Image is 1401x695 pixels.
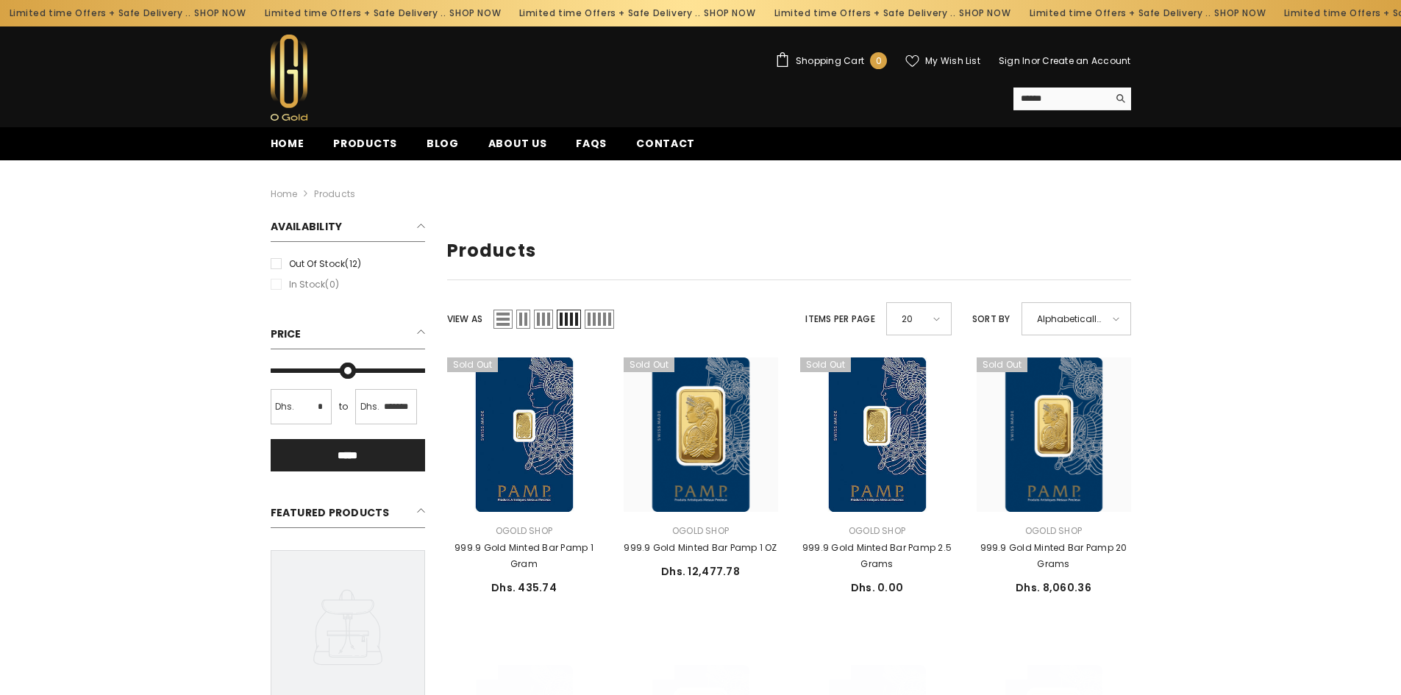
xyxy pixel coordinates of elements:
[702,5,753,21] a: SHOP NOW
[345,257,361,270] span: (12)
[886,302,952,335] div: 20
[557,310,581,329] span: Grid 4
[672,524,729,537] a: Ogold Shop
[507,1,763,25] div: Limited time Offers + Safe Delivery ..
[314,188,355,200] a: Products
[775,52,887,69] a: Shopping Cart
[1025,524,1082,537] a: Ogold Shop
[318,135,412,160] a: Products
[474,135,562,160] a: About us
[1013,88,1131,110] summary: Search
[360,399,380,415] span: Dhs.
[762,1,1017,25] div: Limited time Offers + Safe Delivery ..
[999,54,1031,67] a: Sign In
[271,160,1131,207] nav: breadcrumbs
[275,399,295,415] span: Dhs.
[1037,308,1102,329] span: Alphabetically, A-Z
[796,57,864,65] span: Shopping Cart
[271,256,425,272] label: Out of stock
[412,135,474,160] a: Blog
[1017,1,1272,25] div: Limited time Offers + Safe Delivery ..
[271,327,302,341] span: Price
[661,564,740,579] span: Dhs. 12,477.78
[256,135,319,160] a: Home
[446,5,498,21] a: SHOP NOW
[624,357,675,372] span: Sold out
[805,311,874,327] label: Items per page
[333,136,397,151] span: Products
[488,136,547,151] span: About us
[624,357,778,512] a: 999.9 Gold Minted Bar Pamp 1 OZ
[624,665,675,680] span: Sold out
[1211,5,1263,21] a: SHOP NOW
[624,540,778,556] a: 999.9 Gold Minted Bar Pamp 1 OZ
[849,524,905,537] a: Ogold Shop
[271,219,343,234] span: Availability
[876,53,882,69] span: 0
[800,357,955,512] a: 999.9 Gold Minted Bar Pamp 2.5 Grams
[271,501,425,528] h2: Featured Products
[271,35,307,121] img: Ogold Shop
[800,665,852,680] span: Sold out
[800,540,955,572] a: 999.9 Gold Minted Bar Pamp 2.5 Grams
[1031,54,1040,67] span: or
[800,357,852,372] span: Sold out
[576,136,607,151] span: FAQs
[977,357,1131,512] a: 999.9 Gold Minted Bar Pamp 20 Grams
[192,5,243,21] a: SHOP NOW
[1108,88,1131,110] button: Search
[271,136,304,151] span: Home
[447,311,483,327] label: View as
[493,310,513,329] span: List
[977,357,1028,372] span: Sold out
[977,665,1028,680] span: Sold out
[447,540,602,572] a: 999.9 Gold Minted Bar Pamp 1 Gram
[447,240,1131,262] h1: Products
[271,186,298,202] a: Home
[561,135,621,160] a: FAQs
[427,136,459,151] span: Blog
[1022,302,1131,335] div: Alphabetically, A-Z
[925,57,980,65] span: My Wish List
[905,54,980,68] a: My Wish List
[1016,580,1091,595] span: Dhs. 8,060.36
[447,357,602,512] a: 999.9 Gold Minted Bar Pamp 1 Gram
[977,540,1131,572] a: 999.9 Gold Minted Bar Pamp 20 Grams
[851,580,904,595] span: Dhs. 0.00
[902,308,923,329] span: 20
[972,311,1010,327] label: Sort by
[636,136,695,151] span: Contact
[447,665,499,680] span: Sold out
[534,310,553,329] span: Grid 3
[621,135,710,160] a: Contact
[516,310,530,329] span: Grid 2
[496,524,552,537] a: Ogold Shop
[491,580,557,595] span: Dhs. 435.74
[447,357,499,372] span: Sold out
[585,310,614,329] span: Grid 5
[1042,54,1130,67] a: Create an Account
[335,399,352,415] span: to
[957,5,1008,21] a: SHOP NOW
[252,1,507,25] div: Limited time Offers + Safe Delivery ..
